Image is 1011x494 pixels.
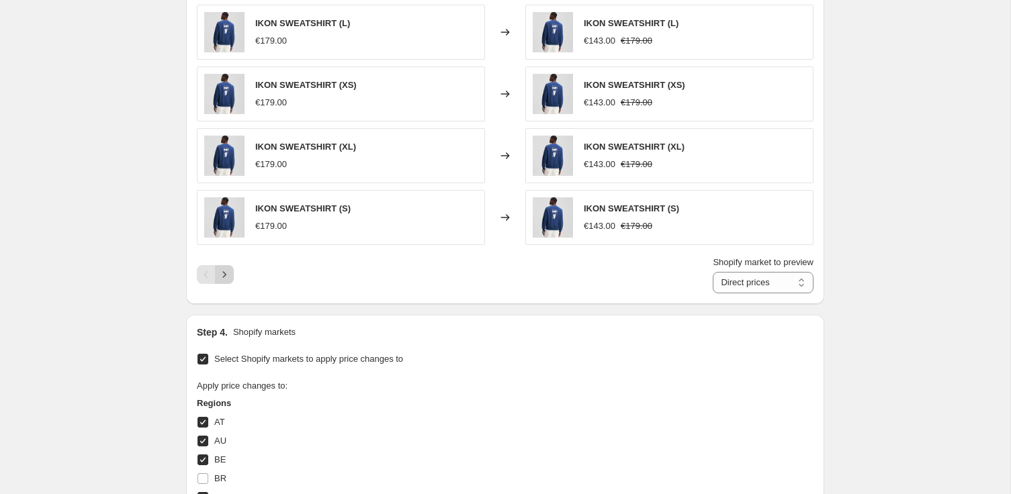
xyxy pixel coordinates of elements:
[204,12,245,52] img: A1M200821WN_1_80x.jpg
[215,265,234,284] button: Next
[621,34,652,48] strike: €179.00
[584,158,615,171] div: €143.00
[533,74,573,114] img: A1M200821WN_1_80x.jpg
[197,265,234,284] nav: Pagination
[584,203,679,213] span: IKON SWEATSHIRT (S)
[255,96,287,109] div: €179.00
[214,473,226,483] span: BR
[204,136,245,176] img: A1M200821WN_1_80x.jpg
[533,12,573,52] img: A1M200821WN_1_80x.jpg
[197,326,228,339] h2: Step 4.
[255,219,287,233] div: €179.00
[533,197,573,238] img: A1M200821WN_1_80x.jpg
[584,34,615,48] div: €143.00
[214,354,403,364] span: Select Shopify markets to apply price changes to
[197,397,452,410] h3: Regions
[713,257,814,267] span: Shopify market to preview
[621,158,652,171] strike: €179.00
[214,436,226,446] span: AU
[214,454,226,464] span: BE
[584,96,615,109] div: €143.00
[255,158,287,171] div: €179.00
[533,136,573,176] img: A1M200821WN_1_80x.jpg
[584,80,685,90] span: IKON SWEATSHIRT (XS)
[621,96,652,109] strike: €179.00
[255,203,351,213] span: IKON SWEATSHIRT (S)
[214,417,225,427] span: AT
[204,197,245,238] img: A1M200821WN_1_80x.jpg
[584,219,615,233] div: €143.00
[255,18,350,28] span: IKON SWEATSHIRT (L)
[584,18,678,28] span: IKON SWEATSHIRT (L)
[255,142,356,152] span: IKON SWEATSHIRT (XL)
[255,80,357,90] span: IKON SWEATSHIRT (XS)
[204,74,245,114] img: A1M200821WN_1_80x.jpg
[621,219,652,233] strike: €179.00
[197,381,288,391] span: Apply price changes to:
[233,326,296,339] p: Shopify markets
[255,34,287,48] div: €179.00
[584,142,685,152] span: IKON SWEATSHIRT (XL)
